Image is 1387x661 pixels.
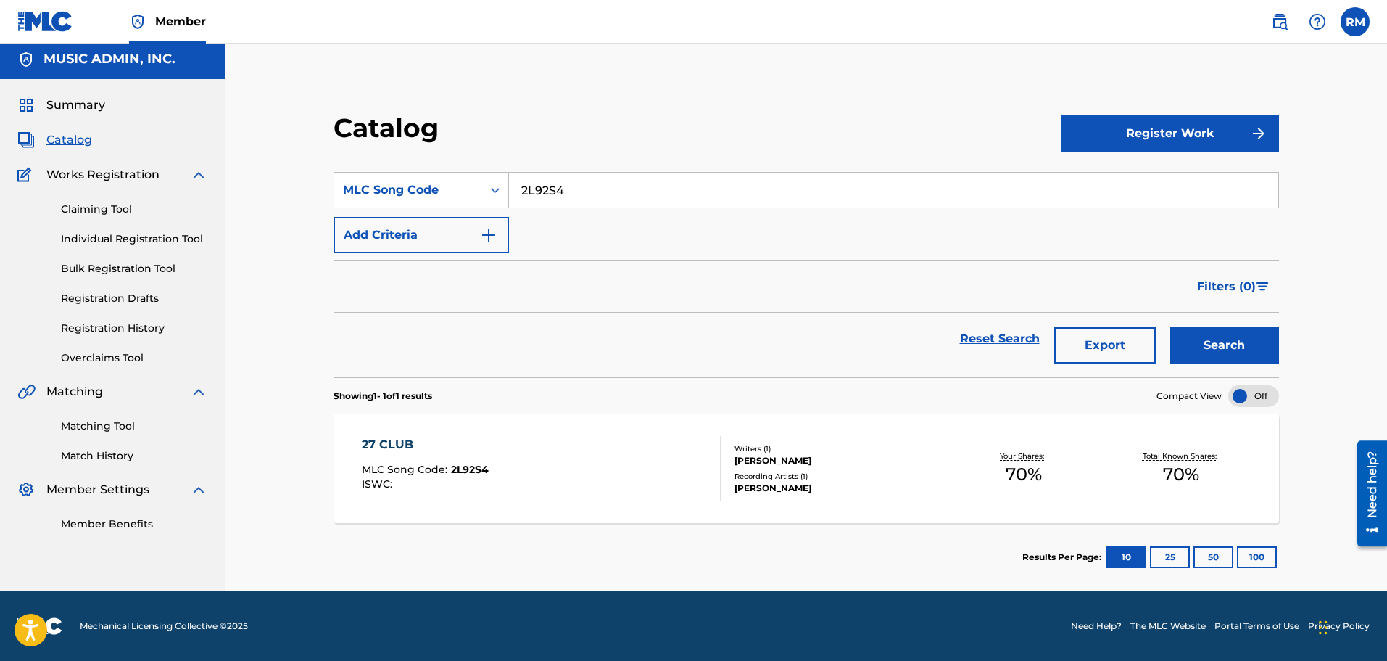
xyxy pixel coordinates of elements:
[1106,546,1146,568] button: 10
[61,231,207,247] a: Individual Registration Tool
[1256,282,1269,291] img: filter
[1143,451,1220,461] p: Total Known Shares:
[1061,115,1279,152] button: Register Work
[46,383,103,401] span: Matching
[1303,7,1332,36] div: Help
[17,481,35,498] img: Member Settings
[1000,451,1048,461] p: Your Shares:
[1156,390,1222,403] span: Compact View
[129,13,146,30] img: Top Rightsholder
[1265,7,1294,36] a: Public Search
[46,131,92,149] span: Catalog
[61,517,207,532] a: Member Benefits
[17,383,36,401] img: Matching
[80,620,248,633] span: Mechanical Licensing Collective © 2025
[61,291,207,306] a: Registration Drafts
[1309,13,1326,30] img: help
[61,321,207,336] a: Registration History
[334,172,1279,377] form: Search Form
[1054,327,1156,364] button: Export
[334,217,509,253] button: Add Criteria
[190,383,207,401] img: expand
[362,436,489,453] div: 27 CLUB
[17,617,62,635] img: logo
[1006,461,1042,488] span: 70 %
[61,419,207,434] a: Matching Tool
[1271,13,1288,30] img: search
[17,51,35,68] img: Accounts
[17,11,73,32] img: MLC Logo
[61,350,207,366] a: Overclaims Tool
[362,463,451,476] span: MLC Song Code :
[46,481,149,498] span: Member Settings
[1193,546,1233,568] button: 50
[1214,620,1299,633] a: Portal Terms of Use
[17,166,36,184] img: Works Registration
[1197,278,1256,295] span: Filters ( 0 )
[155,13,206,30] span: Member
[61,261,207,276] a: Bulk Registration Tool
[1250,125,1267,142] img: f7272a7cc735f4ea7f67.svg
[1346,435,1387,551] iframe: Resource Center
[1319,606,1328,649] div: Drag
[190,166,207,184] img: expand
[1341,7,1370,36] div: User Menu
[734,482,945,495] div: [PERSON_NAME]
[1022,551,1105,564] p: Results Per Page:
[190,481,207,498] img: expand
[343,181,473,199] div: MLC Song Code
[1308,620,1370,633] a: Privacy Policy
[953,323,1047,355] a: Reset Search
[1237,546,1277,568] button: 100
[334,414,1279,523] a: 27 CLUBMLC Song Code:2L92S4ISWC:Writers (1)[PERSON_NAME]Recording Artists (1)[PERSON_NAME]Your Sh...
[334,390,432,403] p: Showing 1 - 1 of 1 results
[480,226,497,244] img: 9d2ae6d4665cec9f34b9.svg
[1130,620,1206,633] a: The MLC Website
[1188,268,1279,305] button: Filters (0)
[362,477,396,490] span: ISWC :
[734,471,945,482] div: Recording Artists ( 1 )
[734,454,945,467] div: [PERSON_NAME]
[61,202,207,217] a: Claiming Tool
[1150,546,1190,568] button: 25
[1163,461,1199,488] span: 70 %
[61,448,207,464] a: Match History
[46,97,105,114] span: Summary
[17,97,35,114] img: Summary
[734,443,945,454] div: Writers ( 1 )
[17,131,35,149] img: Catalog
[451,463,489,476] span: 2L92S4
[1071,620,1122,633] a: Need Help?
[44,51,175,67] h5: MUSIC ADMIN, INC.
[1314,591,1387,661] iframe: Chat Widget
[1170,327,1279,364] button: Search
[17,97,105,114] a: SummarySummary
[334,112,446,144] h2: Catalog
[46,166,160,184] span: Works Registration
[17,131,92,149] a: CatalogCatalog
